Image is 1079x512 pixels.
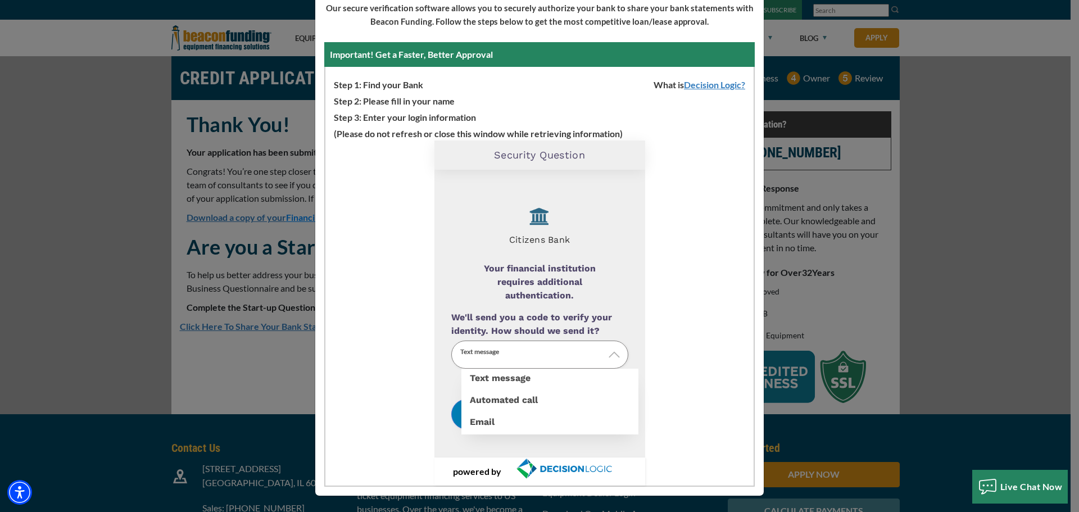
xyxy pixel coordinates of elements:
span: Step 1: Find your Bank [325,75,423,92]
p: powered by [453,465,501,478]
p: Text message [451,341,628,369]
img: Citizens Bank [517,203,561,229]
p: Our secure verification software allows you to securely authorize your bank to share your bank st... [324,1,755,28]
div: Time Remaining [451,377,628,399]
label: Text message [461,369,638,388]
span: Live Chat Now [1000,481,1063,492]
button: Submit [451,399,628,429]
div: Accessibility Menu [7,480,32,505]
a: Decision Logic? [684,79,754,90]
label: We'll send you a code to verify your identity. How should we send it? [451,311,628,338]
p: Step 2: Please fill in your name [325,92,754,108]
label: Automated call [461,391,638,410]
div: Important! Get a Faster, Better Approval [324,42,755,67]
a: decisionlogic.com - open in a new tab [501,457,626,480]
span: What is [645,75,754,92]
b: Your financial institution requires additional authentication. [484,263,596,301]
p: Step 3: Enter your login information [325,108,754,124]
p: (Please do not refresh or close this window while retrieving information) [325,124,754,141]
label: Email [461,413,638,432]
button: Live Chat Now [972,470,1068,504]
h4: Citizens Bank [451,229,628,245]
h2: Security Question [494,149,585,161]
